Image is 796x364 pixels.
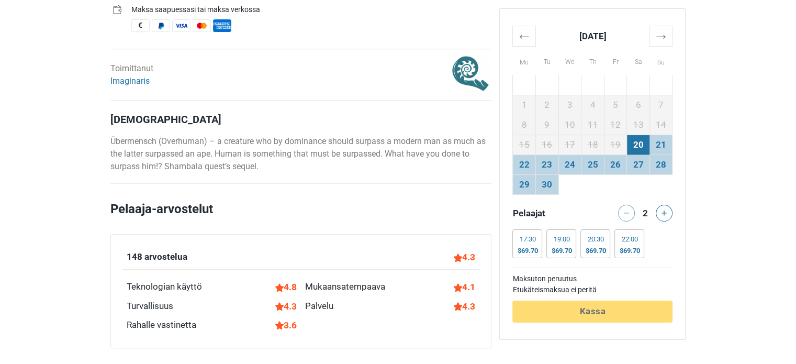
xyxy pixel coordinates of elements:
[558,155,581,174] td: 24
[213,19,231,32] span: American Express
[627,115,650,135] td: 13
[517,235,537,244] div: 17:30
[172,19,190,32] span: Visa
[558,135,581,155] td: 17
[508,205,592,222] div: Pelaajat
[513,26,536,46] th: ←
[152,19,170,32] span: PayPal
[535,155,558,174] td: 23
[604,135,627,155] td: 19
[627,46,650,75] th: Sa
[275,280,297,294] div: 4.8
[585,247,606,255] div: $69.70
[127,300,173,313] div: Turvallisuus
[275,318,297,332] div: 3.6
[110,135,491,173] p: Übermensch (Overhuman) – a creature who by dominance should surpass a modern man as much as the l...
[535,26,649,46] th: [DATE]
[535,174,558,194] td: 30
[639,205,652,219] div: 2
[110,62,153,87] div: Toimittanut
[558,95,581,115] td: 3
[535,115,558,135] td: 9
[649,46,672,75] th: Su
[512,284,672,295] td: Etukäteismaksua ei peritä
[110,200,491,234] h2: Pelaaja-arvostelut
[454,280,475,294] div: 4.1
[513,155,536,174] td: 22
[131,4,491,15] div: Maksa saapuessasi tai maksa verkossa
[535,46,558,75] th: Tu
[513,46,536,75] th: Mo
[649,135,672,155] td: 21
[627,155,650,174] td: 27
[451,54,491,95] img: 3cec07e9ba5f5bb2l.png
[513,135,536,155] td: 15
[619,235,640,244] div: 22:00
[581,95,604,115] td: 4
[619,247,640,255] div: $69.70
[604,95,627,115] td: 5
[305,280,385,294] div: Mukaansatempaava
[581,46,604,75] th: Th
[649,95,672,115] td: 7
[558,46,581,75] th: We
[551,235,571,244] div: 19:00
[305,300,333,313] div: Palvelu
[127,280,202,294] div: Teknologian käyttö
[649,115,672,135] td: 14
[454,250,475,264] div: 4.3
[193,19,211,32] span: MasterCard
[512,273,672,284] td: Maksuton peruutus
[513,95,536,115] td: 1
[581,135,604,155] td: 18
[513,174,536,194] td: 29
[581,155,604,174] td: 25
[535,135,558,155] td: 16
[275,300,297,313] div: 4.3
[127,318,196,332] div: Rahalle vastinetta
[627,95,650,115] td: 6
[604,155,627,174] td: 26
[131,19,150,32] span: Käteinen
[627,135,650,155] td: 20
[110,76,150,86] a: Imaginaris
[127,250,187,264] div: 148 arvostelua
[581,115,604,135] td: 11
[649,26,672,46] th: →
[585,235,606,244] div: 20:30
[517,247,537,255] div: $69.70
[649,155,672,174] td: 28
[454,300,475,313] div: 4.3
[558,115,581,135] td: 10
[110,113,491,126] h4: [DEMOGRAPHIC_DATA]
[513,115,536,135] td: 8
[551,247,571,255] div: $69.70
[604,46,627,75] th: Fr
[535,95,558,115] td: 2
[604,115,627,135] td: 12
